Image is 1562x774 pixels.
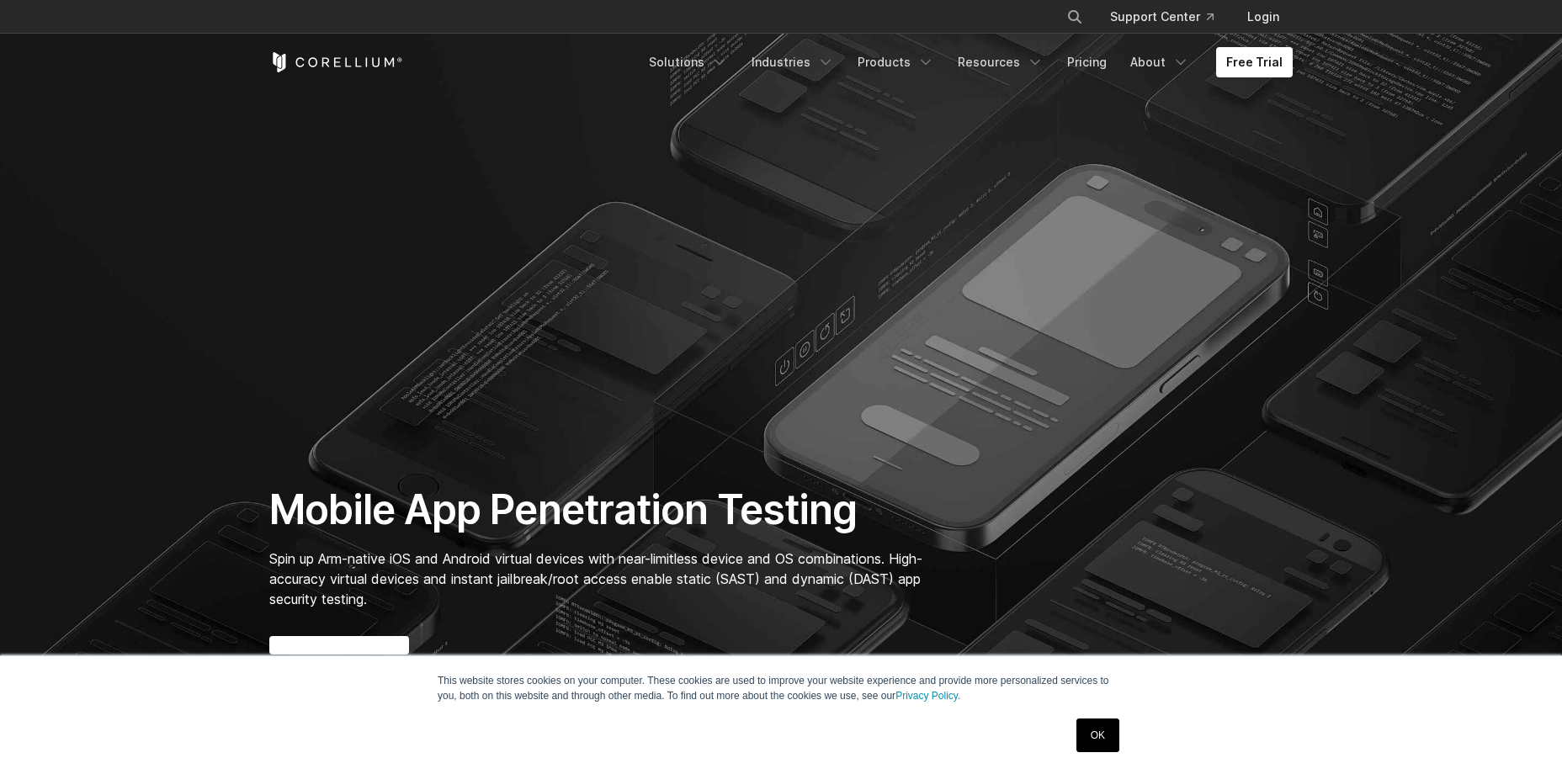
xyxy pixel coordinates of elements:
a: Products [847,47,944,77]
a: Pricing [1057,47,1117,77]
a: Login [1234,2,1293,32]
div: Navigation Menu [1046,2,1293,32]
a: Privacy Policy. [895,690,960,702]
a: Solutions [639,47,738,77]
div: Navigation Menu [639,47,1293,77]
a: Support Center [1097,2,1227,32]
h1: Mobile App Penetration Testing [269,485,940,535]
a: Corellium Home [269,52,403,72]
a: Resources [948,47,1054,77]
a: About [1120,47,1199,77]
span: Spin up Arm-native iOS and Android virtual devices with near-limitless device and OS combinations... [269,550,922,607]
a: Industries [741,47,844,77]
button: Search [1060,2,1090,32]
p: This website stores cookies on your computer. These cookies are used to improve your website expe... [438,673,1124,703]
a: OK [1076,718,1119,752]
a: Free Trial [1216,47,1293,77]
